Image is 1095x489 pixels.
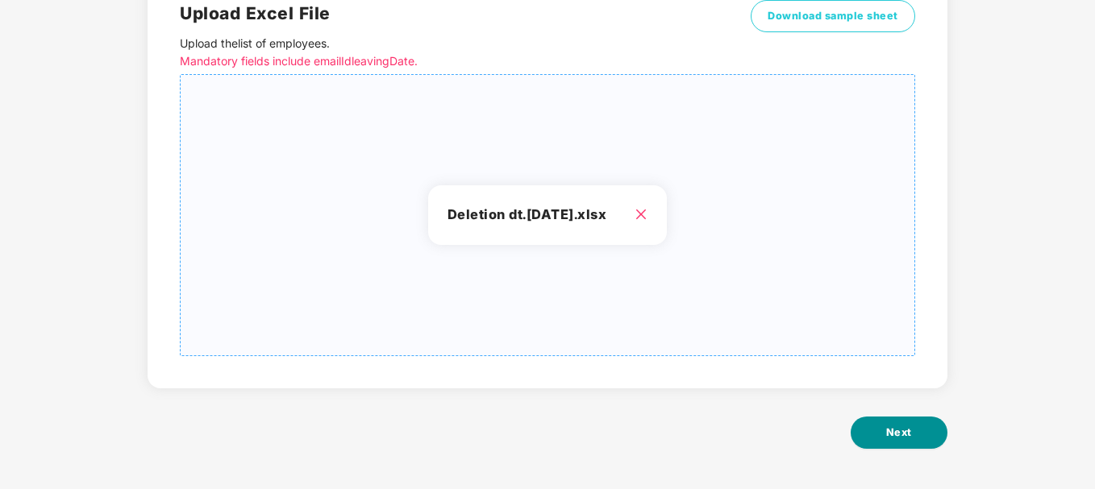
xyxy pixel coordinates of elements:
[180,35,731,70] p: Upload the list of employees .
[851,416,947,449] button: Next
[768,8,898,24] span: Download sample sheet
[181,75,914,355] span: Deletion dt.[DATE].xlsx close
[886,425,912,441] span: Next
[635,208,647,221] span: close
[448,205,647,226] h3: Deletion dt.[DATE].xlsx
[180,52,731,70] p: Mandatory fields include emailId leavingDate.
